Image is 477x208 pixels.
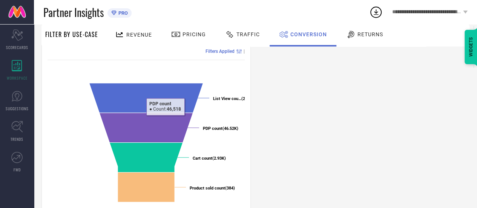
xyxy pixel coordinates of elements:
[190,186,235,191] text: (384)
[126,32,152,38] span: Revenue
[213,96,257,101] text: (24.06L)
[7,75,28,81] span: WORKSPACE
[14,167,21,173] span: FWD
[290,31,327,37] span: Conversion
[190,186,225,191] tspan: Product sold count
[369,5,383,19] div: Open download list
[43,5,104,20] span: Partner Insights
[6,106,29,111] span: SUGGESTIONS
[11,136,23,142] span: TRENDS
[6,45,28,50] span: SCORECARDS
[203,126,222,131] tspan: PDP count
[117,10,128,16] span: PRO
[45,30,98,39] span: Filter By Use-Case
[193,156,226,161] text: (2.93K)
[183,31,206,37] span: Pricing
[206,49,235,54] span: Filters Applied
[357,31,383,37] span: Returns
[203,126,238,131] text: (46.52K)
[236,31,260,37] span: Traffic
[213,96,241,101] tspan: List View cou…
[244,49,245,54] span: |
[193,156,212,161] tspan: Cart count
